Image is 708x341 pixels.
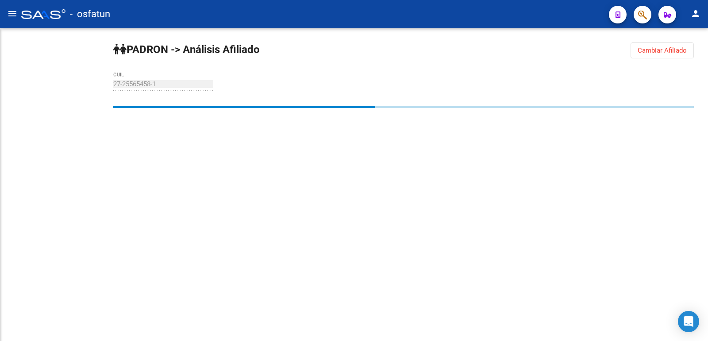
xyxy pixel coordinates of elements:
span: - osfatun [70,4,110,24]
div: Open Intercom Messenger [678,311,699,332]
button: Cambiar Afiliado [631,42,694,58]
mat-icon: person [690,8,701,19]
strong: PADRON -> Análisis Afiliado [113,43,260,56]
span: Cambiar Afiliado [638,46,687,54]
mat-icon: menu [7,8,18,19]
